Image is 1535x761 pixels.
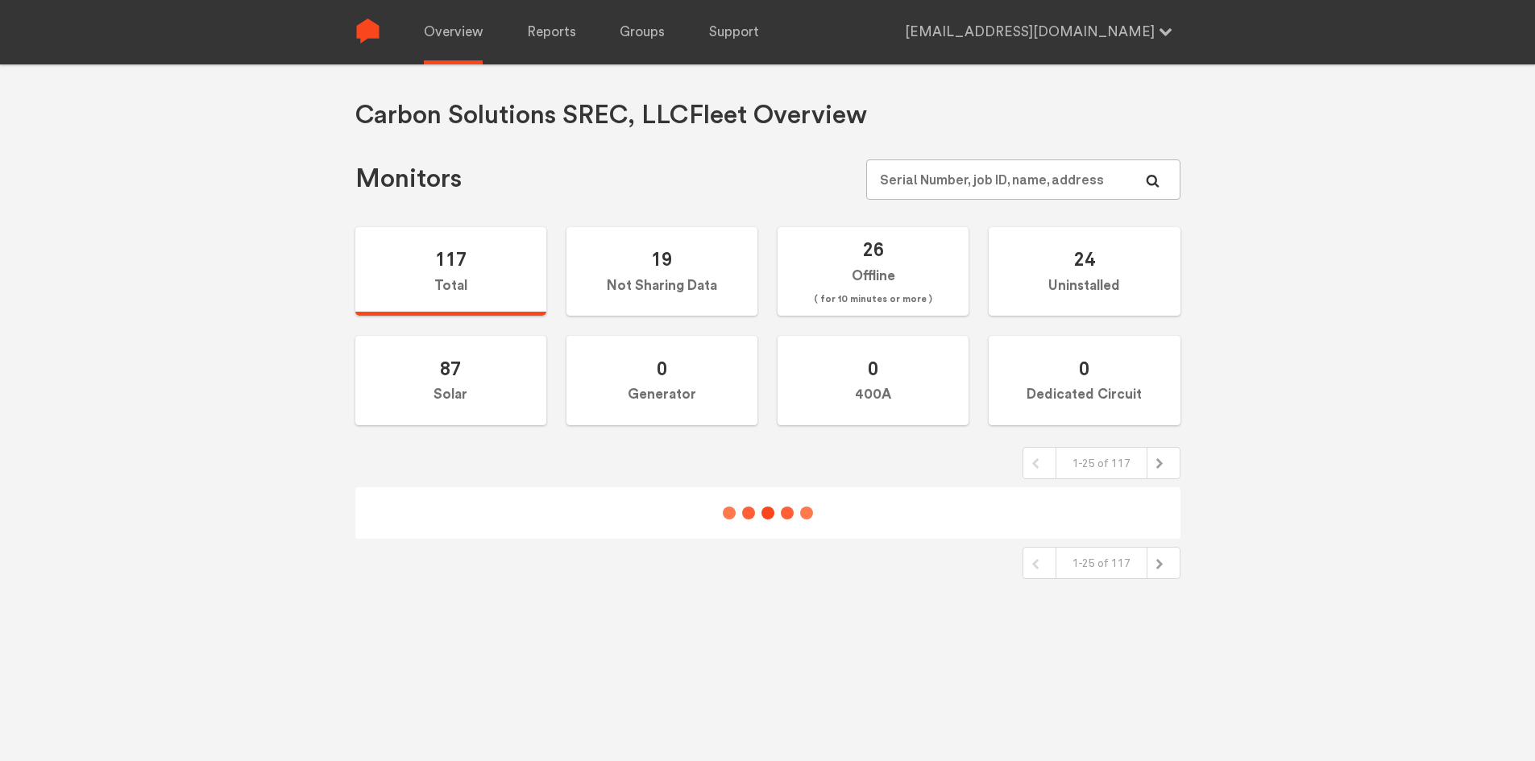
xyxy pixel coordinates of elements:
span: 87 [440,357,461,380]
h1: Monitors [355,163,462,196]
label: Offline [778,227,969,316]
label: Not Sharing Data [566,227,757,316]
h1: Carbon Solutions SREC, LLC Fleet Overview [355,99,867,132]
span: 24 [1074,247,1095,271]
label: Dedicated Circuit [989,336,1180,425]
label: Solar [355,336,546,425]
label: 400A [778,336,969,425]
span: 19 [651,247,672,271]
input: Serial Number, job ID, name, address [866,159,1180,200]
span: 0 [1079,357,1089,380]
div: 1-25 of 117 [1056,448,1147,478]
span: ( for 10 minutes or more ) [814,290,932,309]
span: 0 [868,357,878,380]
span: 0 [657,357,667,380]
img: Sense Logo [355,19,380,43]
div: 1-25 of 117 [1056,548,1147,578]
label: Total [355,227,546,316]
label: Generator [566,336,757,425]
span: 26 [863,238,884,261]
label: Uninstalled [989,227,1180,316]
span: 117 [435,247,467,271]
